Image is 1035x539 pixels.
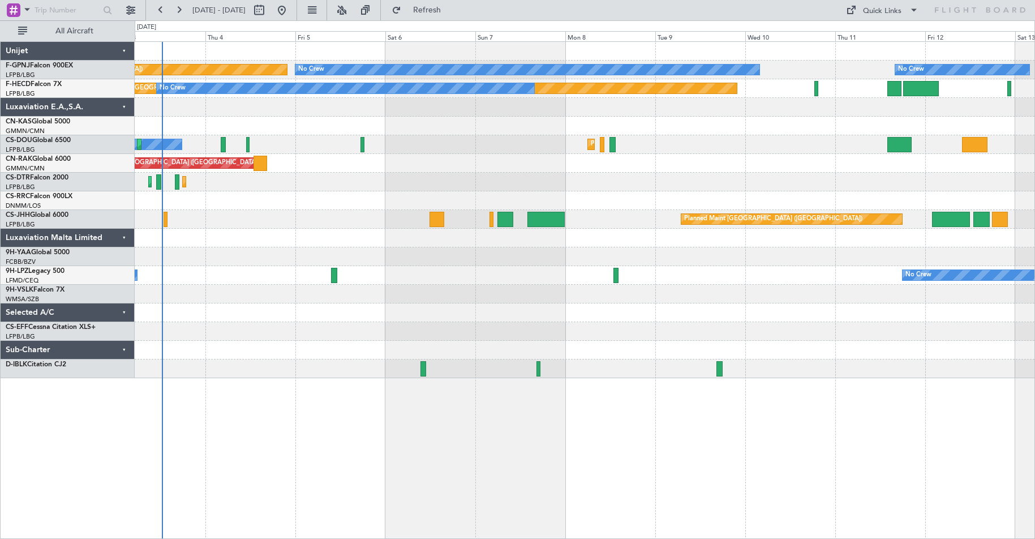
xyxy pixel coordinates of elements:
a: 9H-VSLKFalcon 7X [6,286,65,293]
span: F-GPNJ [6,62,30,69]
span: CS-EFF [6,324,28,331]
div: Wed 3 [115,31,205,41]
div: Tue 9 [655,31,745,41]
a: CS-JHHGlobal 6000 [6,212,68,219]
span: CN-KAS [6,118,32,125]
a: CS-EFFCessna Citation XLS+ [6,324,96,331]
a: GMMN/CMN [6,164,45,173]
div: Fri 12 [925,31,1015,41]
span: CS-DTR [6,174,30,181]
span: All Aircraft [29,27,119,35]
a: CN-RAKGlobal 6000 [6,156,71,162]
a: D-IBLKCitation CJ2 [6,361,66,368]
span: F-HECD [6,81,31,88]
a: CN-KASGlobal 5000 [6,118,70,125]
div: Planned Maint [GEOGRAPHIC_DATA] ([GEOGRAPHIC_DATA]) [684,211,862,228]
a: FCBB/BZV [6,258,36,266]
input: Trip Number [35,2,100,19]
span: CS-JHH [6,212,30,219]
a: F-HECDFalcon 7X [6,81,62,88]
span: CS-RRC [6,193,30,200]
button: Quick Links [840,1,924,19]
a: LFPB/LBG [6,146,35,154]
span: D-IBLK [6,361,27,368]
div: Planned Maint [GEOGRAPHIC_DATA] ([GEOGRAPHIC_DATA]) [140,136,319,153]
div: Fri 5 [295,31,385,41]
a: CS-DOUGlobal 6500 [6,137,71,144]
span: 9H-VSLK [6,286,33,293]
span: 9H-YAA [6,249,31,256]
div: Sat 6 [385,31,475,41]
button: All Aircraft [12,22,123,40]
a: CS-RRCFalcon 900LX [6,193,72,200]
div: Thu 11 [835,31,925,41]
a: LFPB/LBG [6,332,35,341]
a: F-GPNJFalcon 900EX [6,62,73,69]
span: CN-RAK [6,156,32,162]
div: Mon 8 [565,31,655,41]
span: CS-DOU [6,137,32,144]
a: WMSA/SZB [6,295,39,303]
div: Sun 7 [475,31,565,41]
div: Planned Maint Sofia [186,173,243,190]
div: No Crew [898,61,924,78]
a: LFMD/CEQ [6,276,38,285]
div: [DATE] [137,23,156,32]
span: 9H-LPZ [6,268,28,275]
div: Quick Links [863,6,901,17]
div: Unplanned Maint [GEOGRAPHIC_DATA] ([GEOGRAPHIC_DATA]) [73,155,259,172]
div: Planned Maint [GEOGRAPHIC_DATA] ([GEOGRAPHIC_DATA]) [591,136,769,153]
span: Refresh [403,6,451,14]
a: LFPB/LBG [6,71,35,79]
span: [DATE] - [DATE] [192,5,246,15]
a: GMMN/CMN [6,127,45,135]
a: 9H-LPZLegacy 500 [6,268,65,275]
button: Refresh [386,1,454,19]
a: DNMM/LOS [6,202,41,210]
div: No Crew [160,80,186,97]
a: LFPB/LBG [6,183,35,191]
a: LFPB/LBG [6,89,35,98]
a: LFPB/LBG [6,220,35,229]
div: Wed 10 [745,31,835,41]
div: No Crew [905,267,931,284]
a: 9H-YAAGlobal 5000 [6,249,70,256]
a: CS-DTRFalcon 2000 [6,174,68,181]
div: No Crew [298,61,324,78]
div: Thu 4 [205,31,295,41]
